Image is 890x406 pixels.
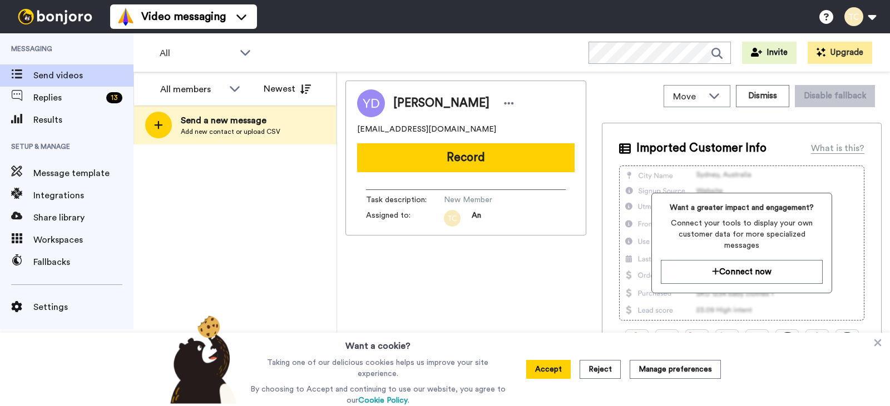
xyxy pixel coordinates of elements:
[736,85,789,107] button: Dismiss
[106,92,122,103] div: 13
[13,9,97,24] img: bj-logo-header-white.svg
[160,315,243,404] img: bear-with-cookie.png
[661,218,823,251] span: Connect your tools to display your own customer data for more specialized messages
[393,95,489,112] span: [PERSON_NAME]
[357,143,575,172] button: Record
[811,142,864,155] div: What is this?
[141,9,226,24] span: Video messaging
[248,357,508,379] p: Taking one of our delicious cookies helps us improve your site experience.
[33,300,133,314] span: Settings
[160,83,224,96] div: All members
[526,360,571,379] button: Accept
[33,255,133,269] span: Fallbacks
[366,210,444,227] span: Assigned to:
[255,78,319,100] button: Newest
[248,384,508,406] p: By choosing to Accept and continuing to use our website, you agree to our .
[630,360,721,379] button: Manage preferences
[33,167,133,180] span: Message template
[33,211,133,224] span: Share library
[636,140,767,157] span: Imported Customer Info
[33,233,133,247] span: Workspaces
[181,114,280,127] span: Send a new message
[181,127,280,136] span: Add new contact or upload CSV
[33,113,133,127] span: Results
[808,42,872,64] button: Upgrade
[366,194,444,205] span: Task description :
[444,194,550,205] span: New Member
[117,8,135,26] img: vm-color.svg
[742,42,797,64] button: Invite
[345,333,411,353] h3: Want a cookie?
[33,189,133,202] span: Integrations
[33,91,102,104] span: Replies
[160,47,234,60] span: All
[358,397,408,404] a: Cookie Policy
[661,202,823,213] span: Want a greater impact and engagement?
[795,85,875,107] button: Disable fallback
[580,360,621,379] button: Reject
[357,124,496,135] span: [EMAIL_ADDRESS][DOMAIN_NAME]
[33,69,133,82] span: Send videos
[444,210,461,227] img: tc.png
[673,90,703,103] span: Move
[661,260,823,284] button: Connect now
[472,210,481,227] span: An
[357,89,385,117] img: Image of Yasmina Darveniza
